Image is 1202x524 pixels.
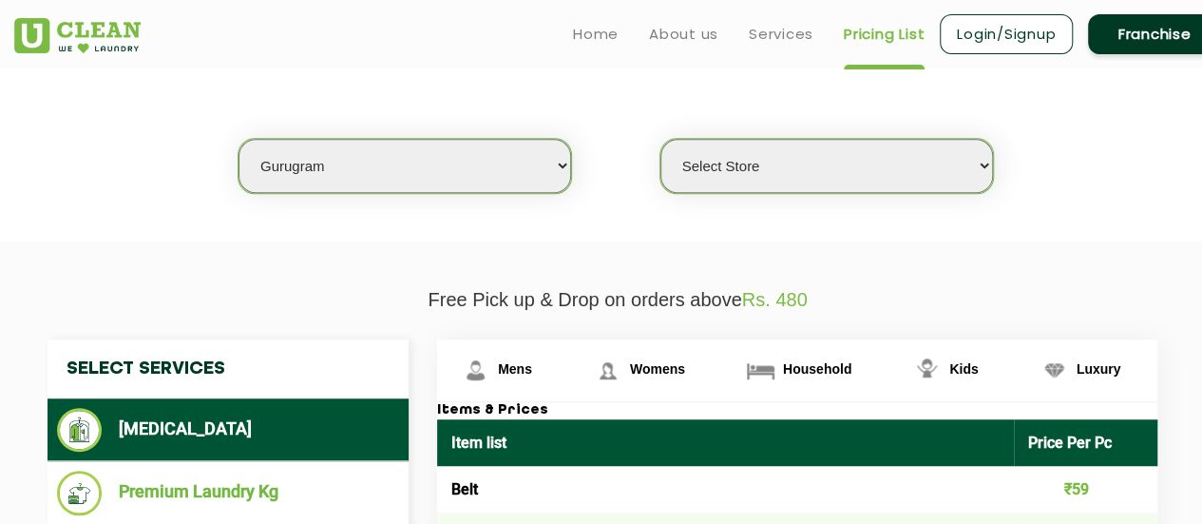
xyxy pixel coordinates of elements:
img: Womens [591,354,624,387]
img: Household [744,354,777,387]
img: Premium Laundry Kg [57,471,102,515]
a: Home [573,23,619,46]
a: Pricing List [844,23,925,46]
a: Services [749,23,813,46]
span: Mens [498,361,532,377]
img: Kids [910,354,944,387]
img: Luxury [1038,354,1071,387]
th: Item list [437,419,1014,466]
a: Login/Signup [940,14,1073,54]
span: Rs. 480 [742,289,808,310]
li: [MEDICAL_DATA] [57,408,399,452]
a: About us [649,23,718,46]
td: Belt [437,466,1014,513]
li: Premium Laundry Kg [57,471,399,515]
td: ₹59 [1014,466,1158,513]
h3: Items & Prices [437,402,1157,419]
span: Womens [630,361,685,377]
h4: Select Services [48,340,409,398]
img: UClean Laundry and Dry Cleaning [14,18,141,53]
span: Household [783,361,851,377]
span: Kids [949,361,978,377]
span: Luxury [1077,361,1121,377]
img: Mens [459,354,492,387]
img: Dry Cleaning [57,408,102,452]
th: Price Per Pc [1014,419,1158,466]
